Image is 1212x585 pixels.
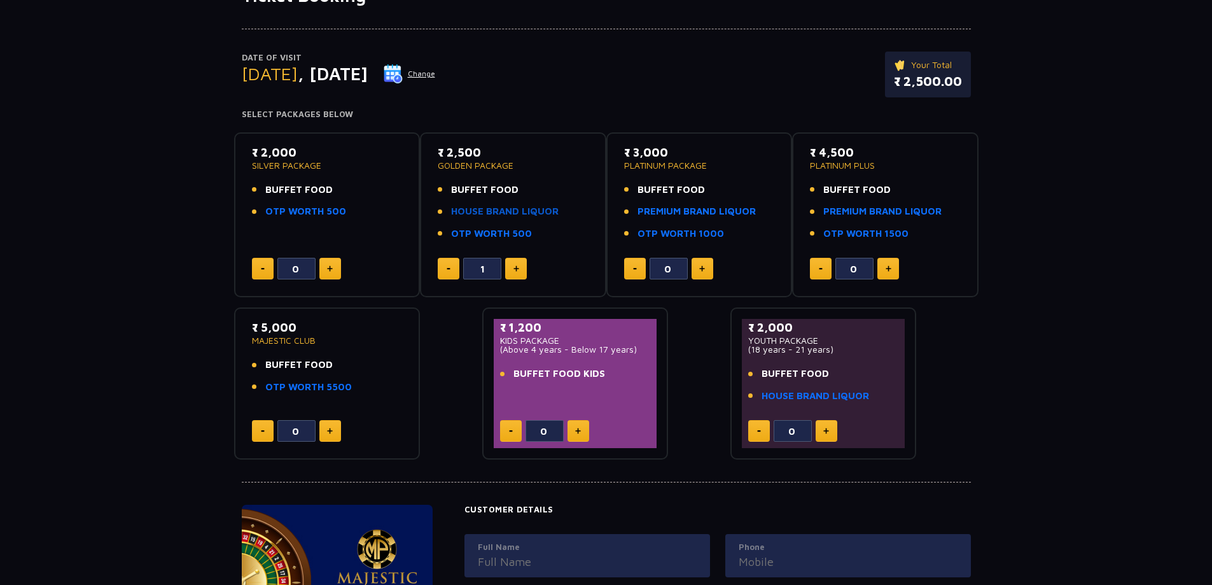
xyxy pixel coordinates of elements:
[762,367,829,381] span: BUFFET FOOD
[451,204,559,219] a: HOUSE BRAND LIQUOR
[383,64,436,84] button: Change
[265,183,333,197] span: BUFFET FOOD
[327,428,333,434] img: plus
[823,227,909,241] a: OTP WORTH 1500
[252,319,403,336] p: ₹ 5,000
[464,505,971,515] h4: Customer Details
[447,268,450,270] img: minus
[513,265,519,272] img: plus
[261,268,265,270] img: minus
[438,144,589,161] p: ₹ 2,500
[451,227,532,241] a: OTP WORTH 500
[886,265,891,272] img: plus
[478,553,697,570] input: Full Name
[894,72,962,91] p: ₹ 2,500.00
[699,265,705,272] img: plus
[633,268,637,270] img: minus
[265,380,352,395] a: OTP WORTH 5500
[252,161,403,170] p: SILVER PACKAGE
[739,541,958,554] label: Phone
[242,63,298,84] span: [DATE]
[242,52,436,64] p: Date of Visit
[500,336,651,345] p: KIDS PACKAGE
[252,336,403,345] p: MAJESTIC CLUB
[265,358,333,372] span: BUFFET FOOD
[823,183,891,197] span: BUFFET FOOD
[894,58,962,72] p: Your Total
[637,227,724,241] a: OTP WORTH 1000
[748,336,899,345] p: YOUTH PACKAGE
[637,204,756,219] a: PREMIUM BRAND LIQUOR
[252,144,403,161] p: ₹ 2,000
[748,319,899,336] p: ₹ 2,000
[575,428,581,434] img: plus
[819,268,823,270] img: minus
[261,430,265,432] img: minus
[810,144,961,161] p: ₹ 4,500
[478,541,697,554] label: Full Name
[624,144,775,161] p: ₹ 3,000
[438,161,589,170] p: GOLDEN PACKAGE
[327,265,333,272] img: plus
[500,319,651,336] p: ₹ 1,200
[242,109,971,120] h4: Select Packages Below
[739,553,958,570] input: Mobile
[265,204,346,219] a: OTP WORTH 500
[637,183,705,197] span: BUFFET FOOD
[894,58,907,72] img: ticket
[298,63,368,84] span: , [DATE]
[762,389,869,404] a: HOUSE BRAND LIQUOR
[451,183,519,197] span: BUFFET FOOD
[509,430,513,432] img: minus
[513,367,605,381] span: BUFFET FOOD KIDS
[810,161,961,170] p: PLATINUM PLUS
[500,345,651,354] p: (Above 4 years - Below 17 years)
[624,161,775,170] p: PLATINUM PACKAGE
[823,204,942,219] a: PREMIUM BRAND LIQUOR
[757,430,761,432] img: minus
[823,428,829,434] img: plus
[748,345,899,354] p: (18 years - 21 years)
